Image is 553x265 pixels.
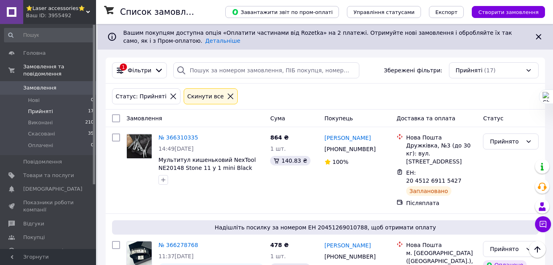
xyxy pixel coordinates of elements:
a: № 366278768 [158,242,198,248]
span: Cума [270,115,285,122]
span: ⭐Laser accessories⭐ [26,5,86,12]
span: 17 [88,108,94,115]
span: Товари та послуги [23,172,74,179]
div: Ваш ID: 3955492 [26,12,96,19]
a: Створити замовлення [464,8,545,15]
span: 210 [85,119,94,126]
span: 864 ₴ [270,134,289,141]
input: Пошук [4,28,94,42]
span: Управління статусами [353,9,415,15]
span: Замовлення [126,115,162,122]
a: Мультитул кишеньковий NexTool NE20148 Stone 11 у 1 mini Black [158,157,256,171]
span: Виконані [28,119,53,126]
span: Статус [483,115,503,122]
span: Каталог ProSale [23,247,66,255]
span: Показники роботи компанії [23,199,74,213]
a: № 366310335 [158,134,198,141]
span: Головна [23,50,46,57]
div: Дружківка, №3 (до 30 кг): вул. [STREET_ADDRESS] [406,141,477,165]
span: 1 шт. [270,253,286,259]
a: Детальніше [205,38,240,44]
span: 35 [88,130,94,137]
span: Створити замовлення [478,9,539,15]
button: Експорт [429,6,464,18]
span: Покупці [23,234,45,241]
span: Прийняті [28,108,53,115]
span: 0 [91,142,94,149]
div: Cкинути все [186,92,225,101]
div: Нова Пошта [406,241,477,249]
span: 100% [333,159,349,165]
span: Фільтри [128,66,151,74]
span: Замовлення [23,84,56,92]
div: Прийнято [490,137,522,146]
span: Замовлення та повідомлення [23,63,96,78]
span: 478 ₴ [270,242,289,248]
div: Прийнято [490,245,522,253]
span: Відгуки [23,220,44,227]
div: Нова Пошта [406,133,477,141]
span: 0 [91,97,94,104]
span: ЕН: 20 4512 6911 5427 [406,169,461,184]
div: Заплановано [406,186,451,196]
img: Фото товару [127,134,152,158]
button: Завантажити звіт по пром-оплаті [225,6,339,18]
button: Управління статусами [347,6,421,18]
h1: Список замовлень [120,7,201,17]
span: Прийняті [456,66,483,74]
input: Пошук за номером замовлення, ПІБ покупця, номером телефону, Email, номером накладної [173,62,359,78]
div: 140.83 ₴ [270,156,310,165]
span: 14:49[DATE] [158,145,194,152]
a: Фото товару [126,133,152,159]
span: (17) [484,67,496,74]
span: 1 шт. [270,145,286,152]
button: Наверх [529,241,546,258]
span: 11:37[DATE] [158,253,194,259]
div: [PHONE_NUMBER] [323,143,377,155]
div: Статус: Прийняті [114,92,168,101]
a: [PERSON_NAME] [325,134,371,142]
div: Післяплата [406,199,477,207]
span: Скасовані [28,130,55,137]
button: Створити замовлення [472,6,545,18]
span: Експорт [435,9,458,15]
span: Завантажити звіт по пром-оплаті [232,8,333,16]
span: Нові [28,97,40,104]
span: Надішліть посилку за номером ЕН 20451269010788, щоб отримати оплату [115,223,535,231]
span: Збережені фільтри: [384,66,442,74]
span: [DEMOGRAPHIC_DATA] [23,185,82,193]
span: Оплачені [28,142,53,149]
button: Чат з покупцем [535,216,551,232]
span: Повідомлення [23,158,62,165]
span: Вашим покупцям доступна опція «Оплатити частинами від Rozetka» на 2 платежі. Отримуйте нові замов... [123,30,512,44]
a: [PERSON_NAME] [325,241,371,249]
div: [PHONE_NUMBER] [323,251,377,262]
span: Доставка та оплата [397,115,455,122]
span: Покупець [325,115,353,122]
